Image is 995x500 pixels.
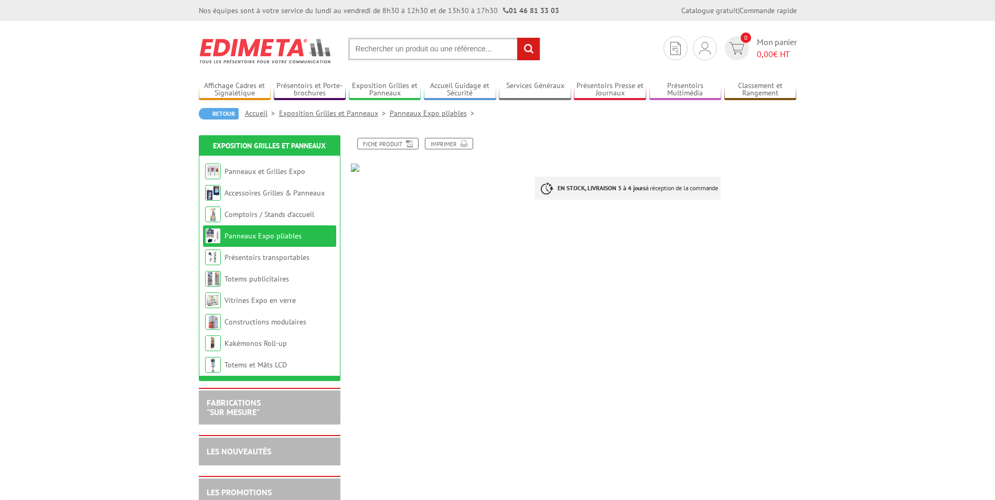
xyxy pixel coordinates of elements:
[722,36,797,60] a: devis rapide 0 Mon panier 0,00€ HT
[199,31,333,70] img: Edimeta
[224,231,302,241] a: Panneaux Expo pliables
[349,81,421,99] a: Exposition Grilles et Panneaux
[205,164,221,179] img: Panneaux et Grilles Expo
[224,317,306,327] a: Constructions modulaires
[224,274,289,284] a: Totems publicitaires
[757,48,797,60] span: € HT
[699,42,711,55] img: devis rapide
[213,141,326,150] a: Exposition Grilles et Panneaux
[670,42,681,55] img: devis rapide
[279,108,390,118] a: Exposition Grilles et Panneaux
[517,38,540,60] input: rechercher
[741,32,751,43] span: 0
[558,184,646,192] strong: EN STOCK, LIVRAISON 3 à 4 jours
[224,360,287,369] a: Totems et Mâts LCD
[757,36,797,60] span: Mon panier
[224,296,296,305] a: Vitrines Expo en verre
[207,446,271,456] a: LES NOUVEAUTÉS
[357,138,419,149] a: Fiche produit
[390,108,478,118] a: Panneaux Expo pliables
[729,42,744,55] img: devis rapide
[205,228,221,244] img: Panneaux Expo pliables
[574,81,646,99] a: Présentoirs Presse et Journaux
[681,6,738,15] a: Catalogue gratuit
[205,271,221,287] img: Totems publicitaires
[424,81,496,99] a: Accueil Guidage et Sécurité
[740,6,797,15] a: Commande rapide
[224,167,305,176] a: Panneaux et Grilles Expo
[199,5,559,16] div: Nos équipes sont à votre service du lundi au vendredi de 8h30 à 12h30 et de 13h30 à 17h30
[503,6,559,15] strong: 01 46 81 33 03
[224,253,309,262] a: Présentoirs transportables
[348,38,540,60] input: Rechercher un produit ou une référence...
[245,108,279,118] a: Accueil
[205,185,221,201] img: Accessoires Grilles & Panneaux
[681,5,797,16] div: |
[535,177,721,200] p: à réception de la commande
[499,81,571,99] a: Services Généraux
[724,81,797,99] a: Classement et Rangement
[425,138,473,149] a: Imprimer
[205,335,221,351] img: Kakémonos Roll-up
[649,81,722,99] a: Présentoirs Multimédia
[199,81,271,99] a: Affichage Cadres et Signalétique
[224,210,314,219] a: Comptoirs / Stands d'accueil
[205,357,221,373] img: Totems et Mâts LCD
[205,206,221,222] img: Comptoirs / Stands d'accueil
[199,108,239,119] a: Retour
[205,249,221,265] img: Présentoirs transportables
[224,188,325,198] a: Accessoires Grilles & Panneaux
[207,487,272,497] a: LES PROMOTIONS
[207,397,261,417] a: FABRICATIONS"Sur Mesure"
[205,292,221,308] img: Vitrines Expo en verre
[274,81,346,99] a: Présentoirs et Porte-brochures
[205,314,221,330] img: Constructions modulaires
[224,339,287,348] a: Kakémonos Roll-up
[757,49,773,59] span: 0,00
